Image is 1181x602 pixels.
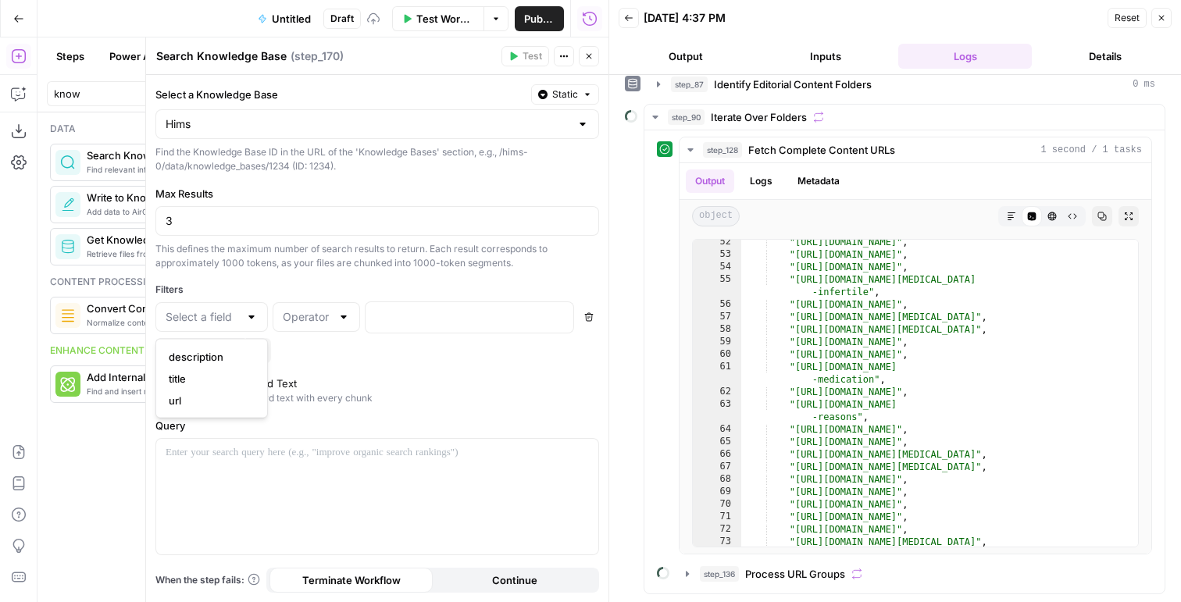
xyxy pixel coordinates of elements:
div: 61 [693,361,741,386]
button: Logs [898,44,1032,69]
div: 73 [693,536,741,548]
span: Fetch Complete Content URLs [748,142,895,158]
img: o3r9yhbrn24ooq0tey3lueqptmfj [60,308,76,323]
button: Inputs [758,44,892,69]
div: 62 [693,386,741,398]
span: Search Knowledge Base [87,148,261,163]
button: Untitled [248,6,320,31]
button: 1 second / 1 tasks [680,137,1151,162]
span: Normalize content format from URL, HTML, or Markdown [87,316,261,329]
span: Find and insert relevant internal links from sitemap [87,385,261,397]
div: 59 [693,336,741,348]
span: Static [552,87,578,102]
input: Select a field [166,309,239,325]
div: 63 [693,398,741,423]
label: Query [155,418,599,433]
button: Reset [1108,8,1147,28]
div: 1 second / 1 tasks [680,163,1151,554]
span: Iterate Over Folders [711,109,807,125]
div: 67 [693,461,741,473]
span: step_90 [668,109,705,125]
div: 56 [693,298,741,311]
button: Metadata [788,169,849,193]
span: Publish [524,11,555,27]
input: Operator [283,309,331,325]
button: Steps [47,44,94,69]
span: step_87 [671,77,708,92]
span: Continue [492,572,537,588]
textarea: Search Knowledge Base [156,48,287,64]
button: Test Workflow [392,6,484,31]
span: Identify Editorial Content Folders [714,77,872,92]
div: 68 [693,473,741,486]
button: Publish [515,6,564,31]
button: Power Agents [100,44,187,69]
div: Return the full record text with every chunk [180,391,373,405]
span: Get Knowledge Base File [87,232,261,248]
span: Find relevant info in AirOps Knowledge Bases [87,163,261,176]
a: When the step fails: [155,573,260,587]
div: 54 [693,261,741,273]
div: 53 [693,248,741,261]
button: Output [619,44,752,69]
span: Write to Knowledge Base [87,190,261,205]
span: url [169,393,248,408]
span: Untitled [272,11,311,27]
span: object [692,206,740,226]
span: Test Workflow [416,11,475,27]
div: 65 [693,436,741,448]
span: Terminate Workflow [302,572,401,588]
div: 69 [693,486,741,498]
span: Add data to AirOps Knowledge Bases [87,205,261,218]
div: Filters [155,283,599,297]
button: 0 ms [648,72,1165,97]
div: 72 [693,523,741,536]
span: Draft [330,12,354,26]
div: Data [50,122,274,136]
button: Output [686,169,734,193]
span: Test [523,49,542,63]
label: Max Results [155,186,599,201]
div: 64 [693,423,741,436]
input: Hims [166,116,570,132]
button: Logs [740,169,782,193]
div: 71 [693,511,741,523]
div: 58 [693,323,741,336]
span: 1 second / 1 tasks [1040,143,1142,157]
input: Search steps [54,86,270,102]
span: Process URL Groups [745,566,845,582]
div: 70 [693,498,741,511]
span: ( step_170 ) [291,48,344,64]
span: 0 ms [1133,77,1155,91]
label: Select a Knowledge Base [155,87,525,102]
span: description [169,349,248,365]
span: Retrieve files from AirOps Knowledge Bases [87,248,261,260]
div: 57 [693,311,741,323]
span: Reset [1115,11,1140,25]
span: title [169,371,248,386]
div: This defines the maximum number of search results to return. Each result corresponds to approxima... [155,242,599,270]
button: Static [531,84,599,105]
button: Details [1038,44,1172,69]
div: Find the Knowledge Base ID in the URL of the 'Knowledge Bases' section, e.g., /hims-0/data/knowle... [155,145,599,173]
div: 52 [693,236,741,248]
div: Enhance content [50,344,274,358]
span: step_136 [700,566,739,582]
div: 60 [693,348,741,361]
span: step_128 [703,142,742,158]
div: Content processing [50,275,274,289]
div: 55 [693,273,741,298]
span: Convert Content Format [87,301,261,316]
button: Continue [433,568,596,593]
button: Test [501,46,549,66]
div: 66 [693,448,741,461]
span: Add Internal Links from Knowledge Base [87,369,261,385]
